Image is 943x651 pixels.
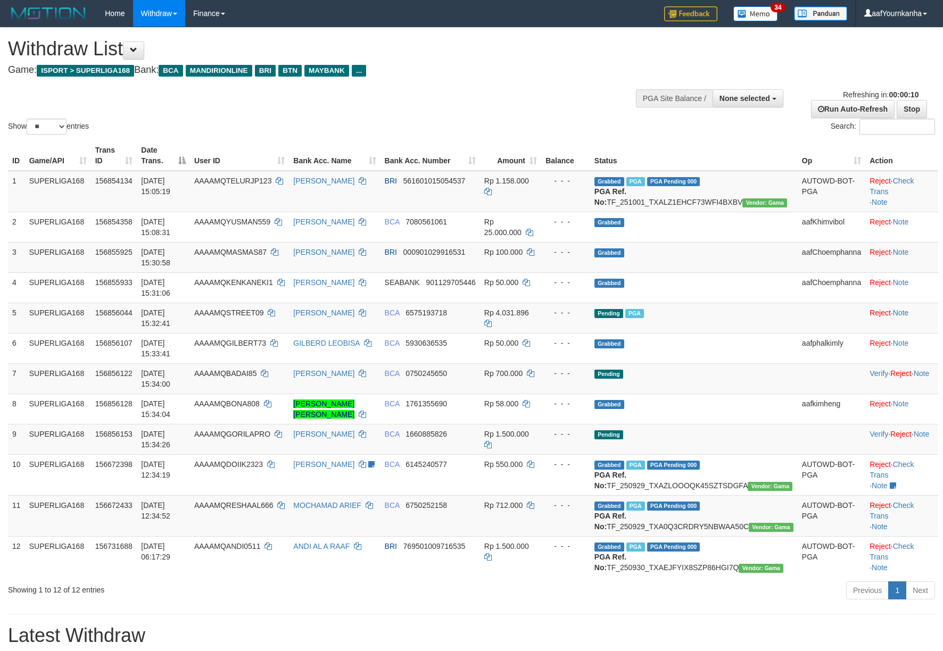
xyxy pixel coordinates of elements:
span: Marked by aafsoycanthlai [626,461,645,470]
a: Reject [890,369,912,378]
span: Rp 1.500.000 [484,430,529,438]
td: aafKhimvibol [798,212,865,242]
span: AAAAMQYUSMAN559 [194,218,270,226]
span: Vendor URL: https://trx31.1velocity.biz [739,564,783,573]
span: BRI [385,248,397,256]
th: Bank Acc. Name: activate to sort column ascending [289,140,380,171]
td: TF_250930_TXAEJFYIX8SZP86HGI7Q [590,536,798,577]
input: Search: [859,119,935,135]
td: SUPERLIGA168 [25,303,91,333]
td: 2 [8,212,25,242]
span: AAAAMQANDI0511 [194,542,261,550]
a: [PERSON_NAME] [293,177,354,185]
a: Reject [870,177,891,185]
td: SUPERLIGA168 [25,536,91,577]
td: · [865,303,938,333]
td: 3 [8,242,25,272]
img: panduan.png [794,6,847,21]
span: Rp 712.000 [484,501,523,510]
span: [DATE] 15:34:00 [141,369,170,388]
td: · [865,212,938,242]
span: [DATE] 15:30:58 [141,248,170,267]
span: BCA [385,430,400,438]
span: BRI [255,65,276,77]
span: AAAAMQBONA808 [194,399,260,408]
span: Pending [594,370,623,379]
label: Show entries [8,119,89,135]
td: SUPERLIGA168 [25,242,91,272]
td: · · [865,536,938,577]
td: SUPERLIGA168 [25,424,91,454]
span: 156856128 [95,399,133,408]
span: PGA Pending [647,502,700,511]
span: Grabbed [594,400,624,409]
td: AUTOWD-BOT-PGA [798,171,865,212]
th: Op: activate to sort column ascending [798,140,865,171]
th: Trans ID: activate to sort column ascending [91,140,137,171]
div: - - - [545,307,586,318]
span: Grabbed [594,279,624,288]
div: - - - [545,398,586,409]
div: PGA Site Balance / [636,89,713,107]
span: 156672433 [95,501,133,510]
td: · · [865,171,938,212]
span: [DATE] 15:34:26 [141,430,170,449]
a: Note [893,308,909,317]
td: AUTOWD-BOT-PGA [798,454,865,495]
td: TF_250929_TXA0Q3CRDRY5NBWAA50C [590,495,798,536]
span: Rp 58.000 [484,399,519,408]
div: - - - [545,338,586,348]
span: [DATE] 12:34:19 [141,460,170,479]
span: Grabbed [594,218,624,227]
span: 156856044 [95,308,133,317]
span: BTN [278,65,302,77]
img: Feedback.jpg [664,6,717,21]
span: BCA [385,218,400,226]
a: [PERSON_NAME] [293,460,354,469]
td: SUPERLIGA168 [25,212,91,242]
td: SUPERLIGA168 [25,394,91,424]
th: Bank Acc. Number: activate to sort column ascending [380,140,480,171]
span: AAAAMQSTREET09 [194,308,264,317]
select: Showentries [27,119,67,135]
span: Copy 1660885826 to clipboard [406,430,447,438]
b: PGA Ref. No: [594,512,626,531]
span: Vendor URL: https://trx31.1velocity.biz [742,198,787,207]
th: User ID: activate to sort column ascending [190,140,289,171]
a: Reject [870,248,891,256]
a: 1 [888,581,906,599]
span: [DATE] 15:32:41 [141,308,170,328]
a: Note [914,430,930,438]
th: Balance [541,140,590,171]
td: 11 [8,495,25,536]
th: Amount: activate to sort column ascending [480,140,541,171]
span: BCA [159,65,183,77]
b: PGA Ref. No: [594,187,626,206]
span: Rp 550.000 [484,460,523,469]
a: Check Trans [870,542,914,561]
span: 156856122 [95,369,133,378]
span: [DATE] 15:34:04 [141,399,170,419]
td: 10 [8,454,25,495]
td: SUPERLIGA168 [25,171,91,212]
td: · · [865,424,938,454]
td: AUTOWD-BOT-PGA [798,495,865,536]
h1: Withdraw List [8,38,618,60]
div: - - - [545,277,586,288]
td: SUPERLIGA168 [25,454,91,495]
span: Marked by aafsoycanthlai [625,309,644,318]
img: MOTION_logo.png [8,5,89,21]
td: aafChoemphanna [798,242,865,272]
span: BRI [385,177,397,185]
span: Copy 000901029916531 to clipboard [403,248,466,256]
span: Vendor URL: https://trx31.1velocity.biz [748,482,792,491]
span: 156855933 [95,278,133,287]
span: BCA [385,308,400,317]
span: Rp 50.000 [484,339,519,347]
span: [DATE] 15:08:31 [141,218,170,237]
b: PGA Ref. No: [594,553,626,572]
span: Rp 1.500.000 [484,542,529,550]
span: Marked by aafsengchandara [626,177,645,186]
span: [DATE] 06:17:29 [141,542,170,561]
span: None selected [719,94,770,103]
